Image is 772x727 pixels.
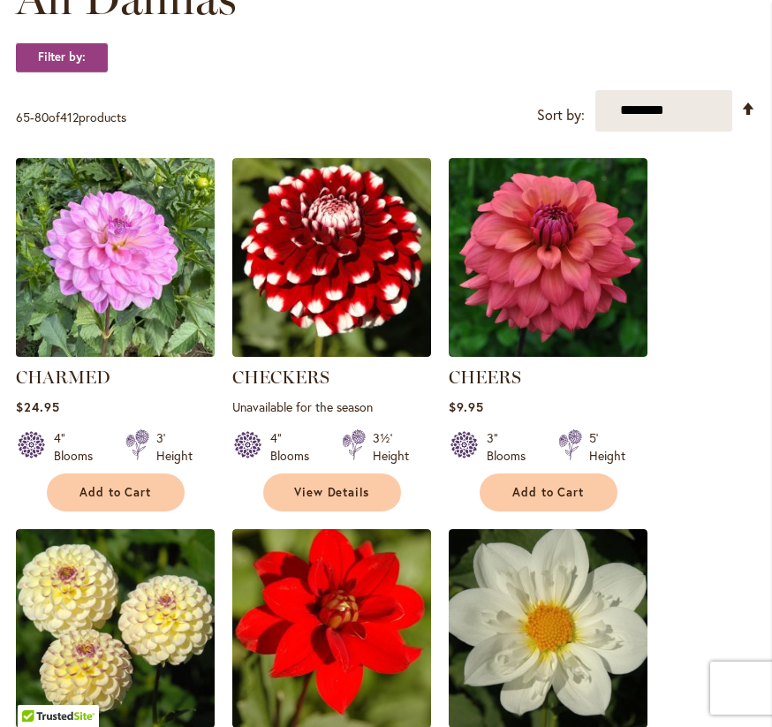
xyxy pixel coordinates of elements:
a: CHECKERS [232,367,329,388]
a: CHECKERS [232,344,431,360]
div: 3" Blooms [487,429,537,465]
img: CHARMED [11,153,219,361]
span: Add to Cart [79,485,152,500]
div: 4" Blooms [54,429,104,465]
img: CHECKERS [232,158,431,357]
a: CHARMED [16,367,110,388]
strong: Filter by: [16,42,108,72]
a: CHEERS [449,344,647,360]
a: CHARMED [16,344,215,360]
span: 80 [34,109,49,125]
div: 4" Blooms [270,429,321,465]
div: 3' Height [156,429,193,465]
span: 412 [60,109,79,125]
img: CHEERS [449,158,647,357]
span: $9.95 [449,398,484,415]
p: Unavailable for the season [232,398,431,415]
div: 5' Height [589,429,625,465]
iframe: Launch Accessibility Center [13,664,63,714]
div: 3½' Height [373,429,409,465]
span: Add to Cart [512,485,585,500]
span: $24.95 [16,398,60,415]
span: 65 [16,109,30,125]
button: Add to Cart [47,473,185,511]
label: Sort by: [537,99,585,132]
span: View Details [294,485,370,500]
a: View Details [263,473,401,511]
a: CHEERS [449,367,521,388]
button: Add to Cart [480,473,617,511]
p: - of products [16,103,126,132]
